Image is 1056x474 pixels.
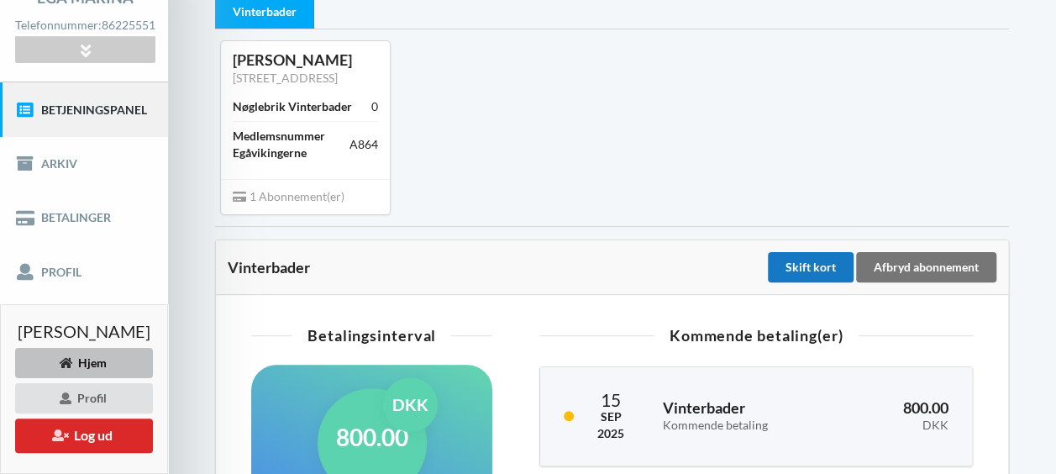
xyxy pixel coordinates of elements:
div: Kommende betaling(er) [539,328,973,343]
div: Kommende betaling [663,419,823,433]
div: Nøglebrik Vinterbader [233,98,352,115]
div: Skift kort [768,252,854,282]
div: 15 [597,391,624,408]
div: [PERSON_NAME] [233,50,378,70]
div: A864 [349,136,378,153]
button: Log ud [15,419,153,453]
h1: 800.00 [336,422,408,452]
h3: Vinterbader [663,398,823,432]
div: 0 [371,98,378,115]
div: DKK [848,419,948,433]
span: [PERSON_NAME] [18,323,150,340]
strong: 86225551 [102,18,155,32]
div: Betalingsinterval [251,328,492,343]
div: Profil [15,383,153,413]
div: Sep [597,408,624,425]
div: DKK [383,377,438,432]
h3: 800.00 [848,398,948,432]
div: Medlemsnummer Egåvikingerne [233,128,349,161]
a: [STREET_ADDRESS] [233,71,338,85]
div: Afbryd abonnement [856,252,996,282]
div: Telefonnummer: [15,14,155,37]
div: 2025 [597,425,624,442]
div: Vinterbader [228,259,764,276]
div: Hjem [15,348,153,378]
span: 1 Abonnement(er) [233,189,344,203]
